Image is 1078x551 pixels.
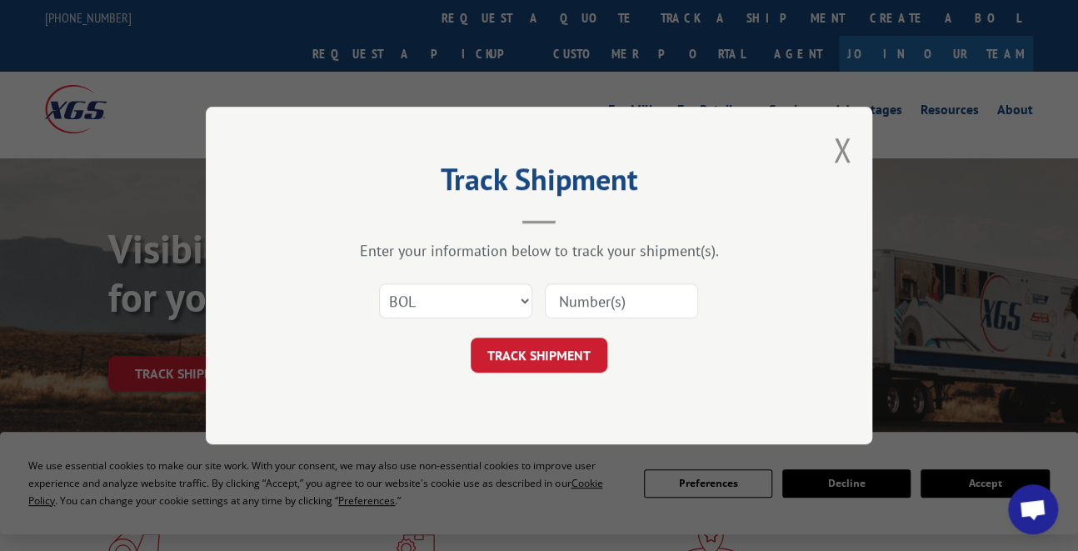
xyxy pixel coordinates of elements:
input: Number(s) [545,283,698,318]
button: TRACK SHIPMENT [471,338,607,373]
div: Open chat [1008,484,1058,534]
h2: Track Shipment [289,168,789,199]
button: Close modal [833,128,851,172]
div: Enter your information below to track your shipment(s). [289,241,789,260]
